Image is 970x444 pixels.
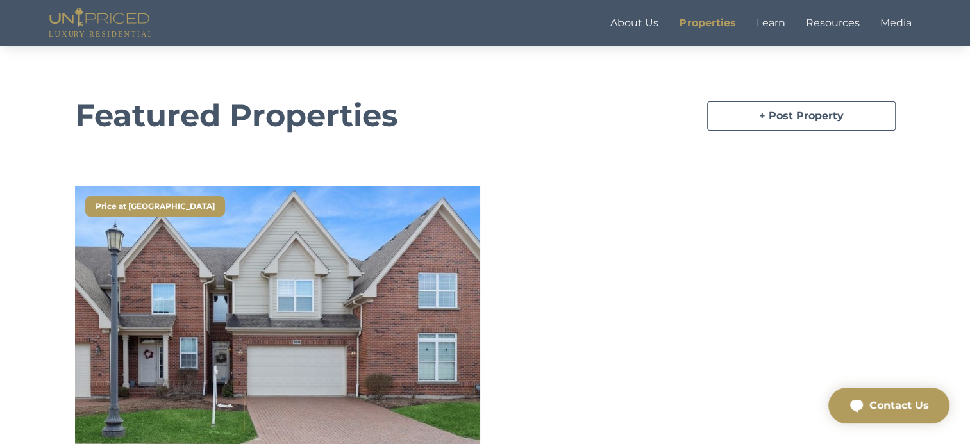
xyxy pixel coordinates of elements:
a: + Post Property [707,101,896,131]
a: Resources [795,10,869,36]
h1: Featured Properties [75,97,460,135]
a: Learn [746,10,795,36]
a: About Us [600,10,669,36]
a: home [49,8,151,38]
a: Media [869,10,921,36]
h6: Price at [GEOGRAPHIC_DATA] [96,201,215,212]
a: Contact Us [828,388,949,423]
a: Properties [669,10,746,36]
div: Contact Us [869,398,929,413]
